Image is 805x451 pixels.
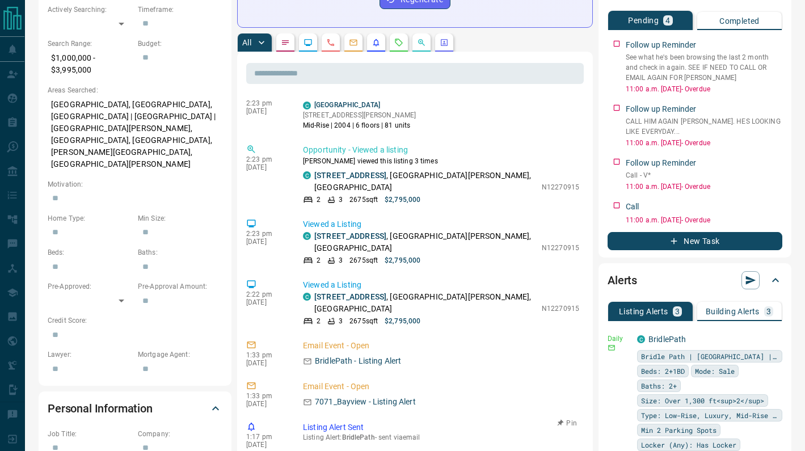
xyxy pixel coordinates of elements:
div: Personal Information [48,395,222,422]
p: 3 [675,307,680,315]
p: N12270915 [542,304,579,314]
p: [DATE] [246,359,286,367]
p: Follow up Reminder [626,103,696,115]
p: Credit Score: [48,315,222,326]
p: 11:00 a.m. [DATE] - Overdue [626,138,782,148]
div: condos.ca [303,102,311,109]
p: Call [626,201,639,213]
a: [STREET_ADDRESS] [314,171,386,180]
p: 3 [339,316,343,326]
p: Actively Searching: [48,5,132,15]
a: [GEOGRAPHIC_DATA] [314,101,380,109]
p: N12270915 [542,243,579,253]
p: Baths: [138,247,222,258]
div: condos.ca [303,171,311,179]
div: Alerts [608,267,782,294]
svg: Emails [349,38,358,47]
span: BridlePath [342,433,375,441]
div: condos.ca [637,335,645,343]
p: Follow up Reminder [626,157,696,169]
p: Listing Alert : - sent via email [303,433,579,441]
p: N12270915 [542,182,579,192]
button: Pin [551,418,584,428]
svg: Lead Browsing Activity [304,38,313,47]
p: CALL HIM AGAIN [PERSON_NAME]. HES LOOKING LIKE EVERYDAY... [626,116,782,137]
p: $2,795,000 [385,255,420,265]
p: [GEOGRAPHIC_DATA], [GEOGRAPHIC_DATA], [GEOGRAPHIC_DATA] | [GEOGRAPHIC_DATA] | [GEOGRAPHIC_DATA][P... [48,95,222,174]
p: 2 [317,255,321,265]
p: [DATE] [246,238,286,246]
p: Listing Alert Sent [303,422,579,433]
p: [DATE] [246,298,286,306]
p: [DATE] [246,400,286,408]
svg: Agent Actions [440,38,449,47]
svg: Calls [326,38,335,47]
span: Baths: 2+ [641,380,677,391]
p: , [GEOGRAPHIC_DATA][PERSON_NAME], [GEOGRAPHIC_DATA] [314,291,536,315]
p: Lawyer: [48,349,132,360]
svg: Listing Alerts [372,38,381,47]
p: 2:23 pm [246,99,286,107]
p: 11:00 a.m. [DATE] - Overdue [626,215,782,225]
p: Areas Searched: [48,85,222,95]
span: Bridle Path | [GEOGRAPHIC_DATA] | [GEOGRAPHIC_DATA][PERSON_NAME] [641,351,778,362]
span: Type: Low-Rise, Luxury, Mid-Rise OR Penthouse [641,410,778,421]
p: Email Event - Open [303,381,579,393]
p: Follow up Reminder [626,39,696,51]
p: Building Alerts [706,307,760,315]
p: 2675 sqft [349,316,378,326]
p: Search Range: [48,39,132,49]
p: 2 [317,316,321,326]
p: 11:00 a.m. [DATE] - Overdue [626,182,782,192]
p: 1:33 pm [246,351,286,359]
svg: Opportunities [417,38,426,47]
p: Budget: [138,39,222,49]
p: Pre-Approval Amount: [138,281,222,292]
a: [STREET_ADDRESS] [314,231,386,241]
p: See what he's been browsing the last 2 month and check in again. SEE IF NEED TO CALL OR EMAIL AGA... [626,52,782,83]
p: , [GEOGRAPHIC_DATA][PERSON_NAME], [GEOGRAPHIC_DATA] [314,170,536,193]
p: BridlePath - Listing Alert [315,355,401,367]
p: Company: [138,429,222,439]
h2: Alerts [608,271,637,289]
a: BridlePath [648,335,686,344]
p: Listing Alerts [619,307,668,315]
p: 2:22 pm [246,290,286,298]
svg: Notes [281,38,290,47]
svg: Requests [394,38,403,47]
p: $2,795,000 [385,316,420,326]
p: [DATE] [246,163,286,171]
p: Pre-Approved: [48,281,132,292]
p: Beds: [48,247,132,258]
svg: Email [608,344,616,352]
p: Home Type: [48,213,132,224]
span: Beds: 2+1BD [641,365,685,377]
div: condos.ca [303,232,311,240]
p: 2675 sqft [349,255,378,265]
p: $1,000,000 - $3,995,000 [48,49,132,79]
p: Pending [628,16,659,24]
p: 1:33 pm [246,392,286,400]
p: Opportunity - Viewed a listing [303,144,579,156]
p: 7071_Bayview - Listing Alert [315,396,416,408]
p: 3 [766,307,771,315]
p: 2 [317,195,321,205]
p: Call - V* [626,170,782,180]
span: Locker (Any): Has Locker [641,439,736,450]
p: Timeframe: [138,5,222,15]
p: 2:23 pm [246,230,286,238]
p: [PERSON_NAME] viewed this listing 3 times [303,156,579,166]
p: 11:00 a.m. [DATE] - Overdue [626,84,782,94]
p: 2675 sqft [349,195,378,205]
p: Completed [719,17,760,25]
p: 3 [339,255,343,265]
p: [DATE] [246,107,286,115]
p: Min Size: [138,213,222,224]
p: All [242,39,251,47]
h2: Personal Information [48,399,153,418]
p: 1:17 pm [246,433,286,441]
button: New Task [608,232,782,250]
p: Viewed a Listing [303,279,579,291]
p: Viewed a Listing [303,218,579,230]
p: $2,795,000 [385,195,420,205]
